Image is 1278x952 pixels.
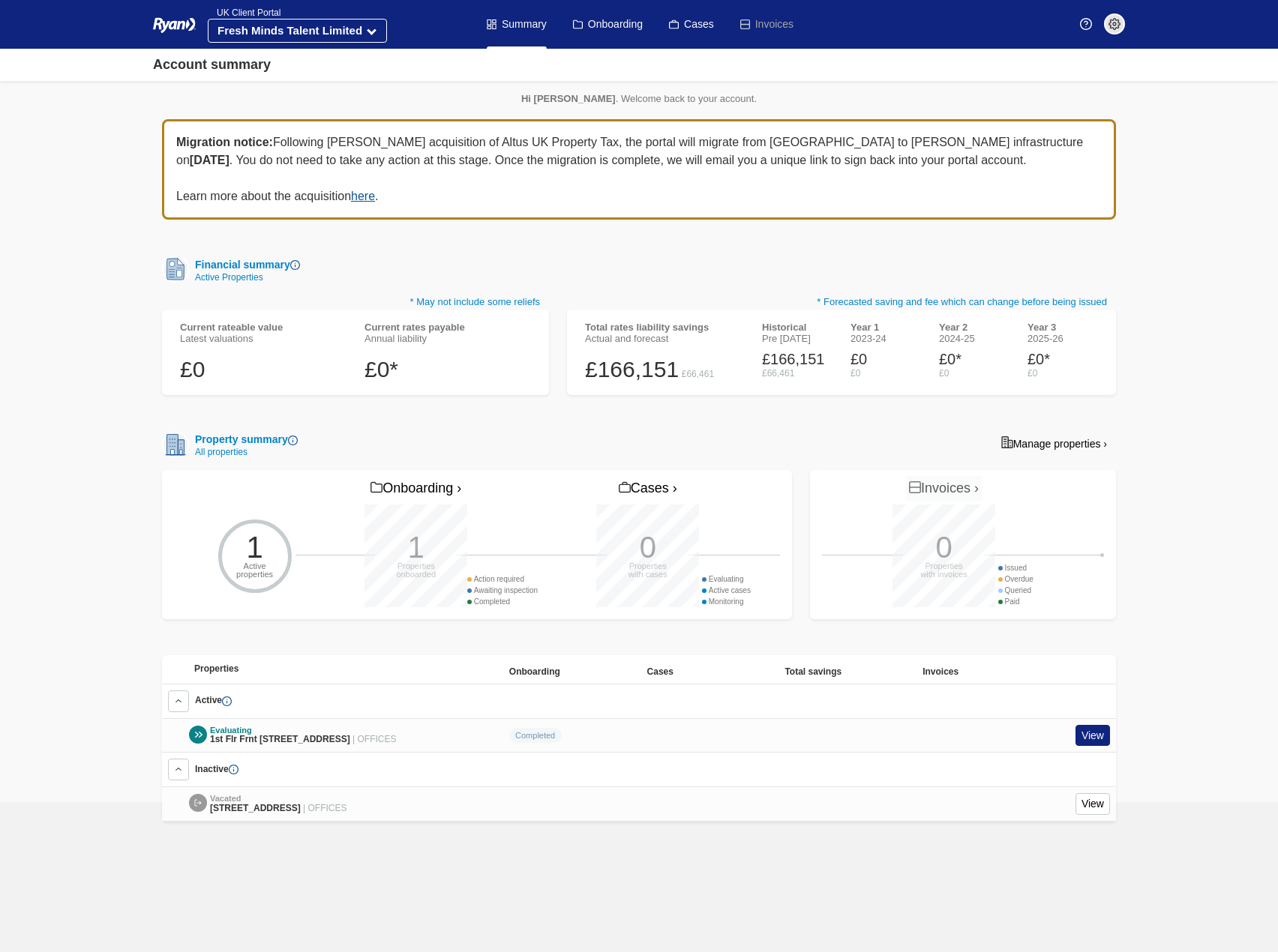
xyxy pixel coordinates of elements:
[762,368,832,379] div: £66,461
[762,350,832,368] div: £166,151
[303,803,346,813] span: | OFFICES
[194,663,238,674] span: Properties
[702,596,751,607] div: Monitoring
[189,257,300,273] div: Financial summary
[850,333,921,344] div: 2023-24
[217,24,362,37] strong: Fresh Minds Talent Limited
[850,350,921,368] div: £0
[939,322,1009,333] div: Year 2
[615,476,681,501] a: Cases ›
[195,764,238,774] span: Inactive
[567,295,1116,310] p: * Forecasted saving and fee which can change before being issued
[210,794,346,804] div: Vacated
[364,322,531,333] div: Current rates payable
[210,726,396,735] div: Evaluating
[1027,333,1098,344] div: 2025-26
[195,695,232,705] span: Active
[998,562,1033,573] div: Issued
[364,333,531,344] div: Annual liability
[180,322,346,333] div: Current rateable value
[467,596,538,607] div: Completed
[850,368,921,379] div: £0
[467,585,538,596] div: Awaiting inspection
[702,573,751,585] div: Evaluating
[162,295,549,310] p: * May not include some reliefs
[189,432,298,448] div: Property summary
[153,55,271,75] div: Account summary
[1075,725,1110,747] a: View
[922,666,958,677] span: Invoices
[352,734,396,744] span: | OFFICES
[208,19,387,43] button: Fresh Minds Talent Limited
[939,368,1009,379] div: £0
[1075,793,1110,815] a: View
[162,93,1116,104] p: . Welcome back to your account.
[162,119,1116,220] div: Following [PERSON_NAME] acquisition of Altus UK Property Tax, the portal will migrate from [GEOGR...
[702,585,751,596] div: Active cases
[850,322,921,333] div: Year 1
[1027,368,1098,379] div: £0
[939,333,1009,344] div: 2024-25
[190,154,229,166] b: [DATE]
[467,573,538,585] div: Action required
[762,333,832,344] div: Pre [DATE]
[180,356,346,383] div: £0
[762,322,832,333] div: Historical
[1027,322,1098,333] div: Year 3
[176,136,273,148] b: Migration notice:
[367,476,465,501] a: Onboarding ›
[585,322,744,333] div: Total rates liability savings
[210,734,350,744] span: 1st Flr Frnt [STREET_ADDRESS]
[992,431,1116,455] a: Manage properties ›
[682,369,714,379] div: £66,461
[509,666,560,677] span: Onboarding
[210,803,301,813] span: [STREET_ADDRESS]
[998,596,1033,607] div: Paid
[208,7,280,18] span: UK Client Portal
[998,573,1033,585] div: Overdue
[1080,18,1092,30] img: Help
[521,93,616,104] strong: Hi [PERSON_NAME]
[189,273,300,282] div: Active Properties
[189,448,298,457] div: All properties
[509,728,562,743] div: Completed
[998,585,1033,596] div: Queried
[784,666,841,677] span: Total savings
[585,333,744,344] div: Actual and forecast
[180,333,346,344] div: Latest valuations
[585,356,679,383] div: £166,151
[1108,18,1120,30] img: settings
[647,666,673,677] span: Cases
[351,190,375,202] a: here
